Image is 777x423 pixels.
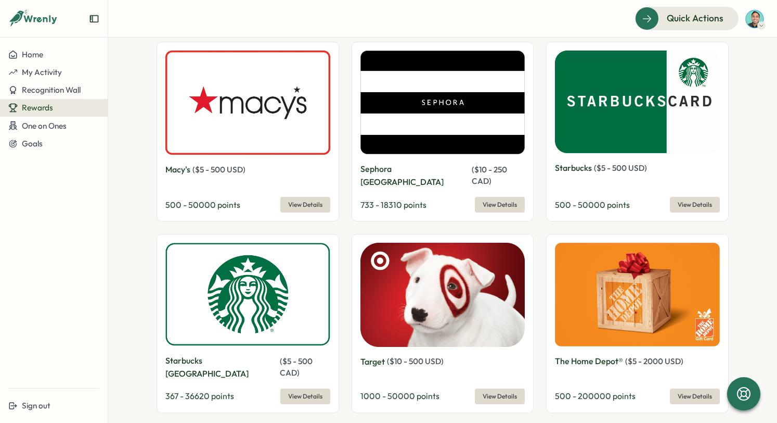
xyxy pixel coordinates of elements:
[555,391,636,401] span: 500 - 200000 points
[89,14,99,24] button: Expand sidebar
[555,243,720,346] img: The Home Depot®
[288,197,322,212] span: View Details
[22,121,67,131] span: One on Ones
[165,163,190,176] p: Macy's
[360,243,525,347] img: Target
[475,389,525,404] button: View Details
[280,389,330,404] button: View Details
[165,354,278,380] p: Starbucks [GEOGRAPHIC_DATA]
[635,7,739,30] button: Quick Actions
[475,197,525,213] button: View Details
[678,389,712,404] span: View Details
[678,197,712,212] span: View Details
[670,197,720,213] button: View Details
[555,200,630,210] span: 500 - 50000 points
[165,243,330,346] img: Starbucks Canada
[360,163,470,189] p: Sephora [GEOGRAPHIC_DATA]
[22,49,43,59] span: Home
[745,9,765,29] img: Miguel Zeballos-Vargas
[360,355,385,368] p: Target
[667,11,723,25] span: Quick Actions
[22,85,81,95] span: Recognition Wall
[288,389,322,404] span: View Details
[483,389,517,404] span: View Details
[22,139,43,148] span: Goals
[555,355,623,368] p: The Home Depot®
[625,356,683,366] span: ( $ 5 - 2000 USD )
[387,356,444,366] span: ( $ 10 - 500 USD )
[22,401,50,410] span: Sign out
[360,51,525,155] img: Sephora Canada
[22,67,62,77] span: My Activity
[192,165,245,175] span: ( $ 5 - 500 USD )
[555,161,592,175] p: Starbucks
[165,200,240,210] span: 500 - 50000 points
[165,391,234,401] span: 367 - 36620 points
[280,356,313,378] span: ( $ 5 - 500 CAD )
[360,200,426,210] span: 733 - 18310 points
[594,163,647,173] span: ( $ 5 - 500 USD )
[670,389,720,404] button: View Details
[280,197,330,213] button: View Details
[472,165,507,186] span: ( $ 10 - 250 CAD )
[360,391,439,401] span: 1000 - 50000 points
[22,103,53,113] span: Rewards
[165,51,330,155] img: Macy's
[555,51,720,154] img: Starbucks
[483,197,517,212] span: View Details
